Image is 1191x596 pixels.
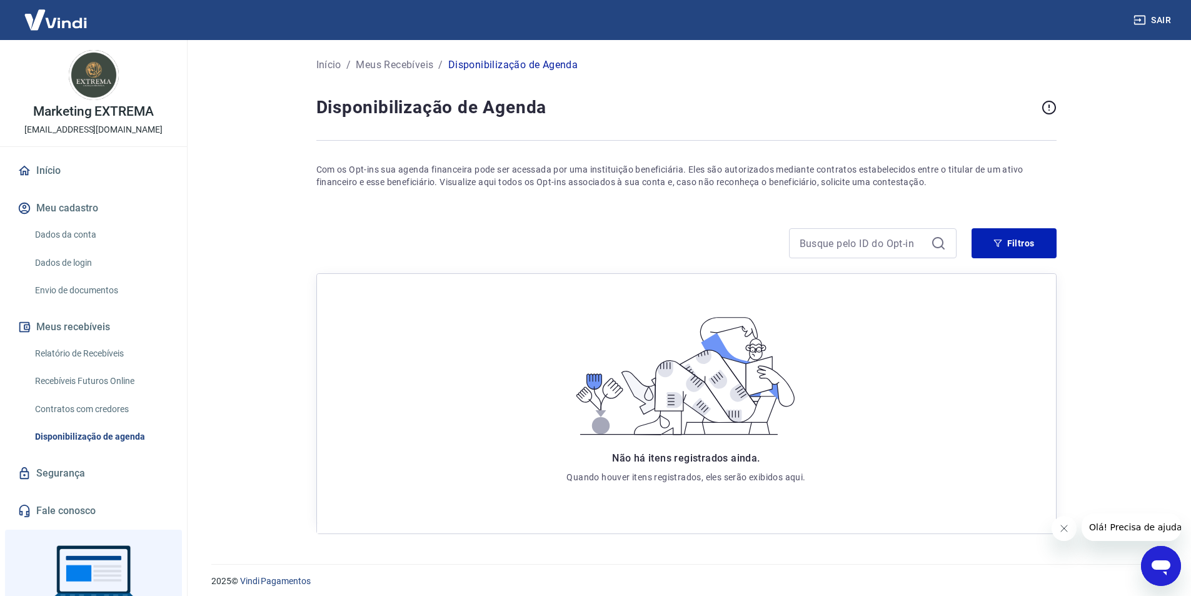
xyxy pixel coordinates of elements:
p: 2025 © [211,575,1161,588]
a: Contratos com credores [30,396,172,422]
h4: Disponibilização de Agenda [316,95,1037,120]
img: Vindi [15,1,96,39]
span: Não há itens registrados ainda. [612,452,760,464]
a: Início [15,157,172,184]
p: / [438,58,443,73]
button: Filtros [972,228,1057,258]
a: Dados de login [30,250,172,276]
p: [EMAIL_ADDRESS][DOMAIN_NAME] [24,123,163,136]
a: Início [316,58,341,73]
a: Disponibilização de agenda [30,424,172,450]
p: Marketing EXTREMA [33,105,154,118]
a: Dados da conta [30,222,172,248]
img: ffff94b2-1a99-43e4-bc42-a8e450314977.jpeg [69,50,119,100]
p: Com os Opt-ins sua agenda financeira pode ser acessada por uma instituição beneficiária. Eles são... [316,163,1057,188]
a: Fale conosco [15,497,172,525]
a: Recebíveis Futuros Online [30,368,172,394]
p: Quando houver itens registrados, eles serão exibidos aqui. [566,471,805,483]
button: Meus recebíveis [15,313,172,341]
iframe: Mensagem da empresa [1082,513,1181,541]
button: Sair [1131,9,1176,32]
iframe: Fechar mensagem [1052,516,1077,541]
input: Busque pelo ID do Opt-in [800,234,926,253]
a: Meus Recebíveis [356,58,433,73]
button: Meu cadastro [15,194,172,222]
a: Vindi Pagamentos [240,576,311,586]
p: Disponibilização de Agenda [448,58,578,73]
p: / [346,58,351,73]
a: Envio de documentos [30,278,172,303]
a: Segurança [15,460,172,487]
span: Olá! Precisa de ajuda? [8,9,105,19]
a: Relatório de Recebíveis [30,341,172,366]
iframe: Botão para abrir a janela de mensagens [1141,546,1181,586]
